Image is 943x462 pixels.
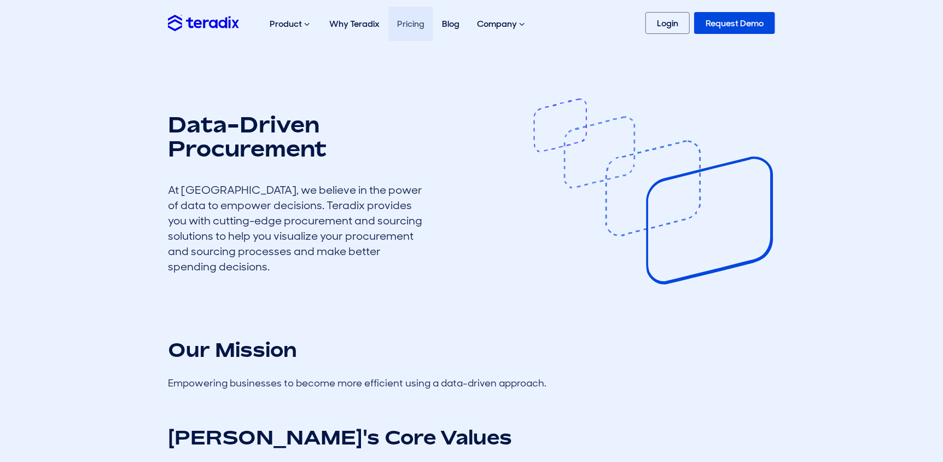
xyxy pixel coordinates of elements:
[168,15,239,31] img: Teradix logo
[168,425,775,449] h2: [PERSON_NAME]'s Core Values
[645,12,690,34] a: Login
[532,99,775,285] img: عن تيرادكس
[433,7,468,41] a: Blog
[261,7,321,42] div: Product
[168,112,430,160] h1: Data-Driven Procurement
[321,7,388,41] a: Why Teradix
[168,182,430,274] div: At [GEOGRAPHIC_DATA], we believe in the power of data to empower decisions. Teradix provides you ...
[168,337,775,362] h2: Our Mission
[388,7,433,41] a: Pricing
[468,7,535,42] div: Company
[168,378,775,388] h4: Empowering businesses to become more efficient using a data-driven approach.
[694,12,775,34] a: Request Demo
[871,390,928,447] iframe: Chatbot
